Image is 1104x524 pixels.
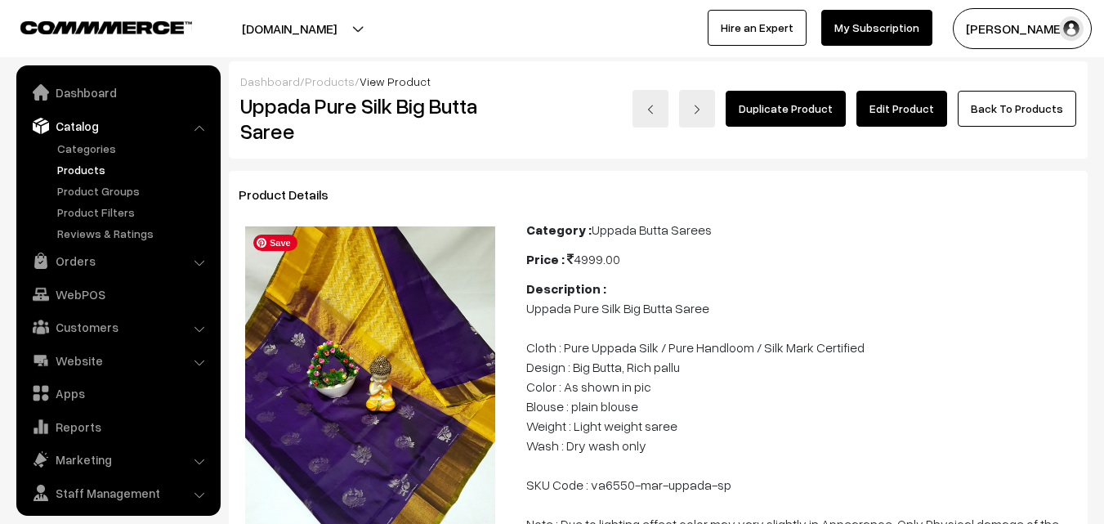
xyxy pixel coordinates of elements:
a: Edit Product [856,91,947,127]
a: Dashboard [240,74,300,88]
a: Products [305,74,355,88]
a: My Subscription [821,10,932,46]
button: [PERSON_NAME] [953,8,1092,49]
span: Product Details [239,186,348,203]
a: Customers [20,312,215,342]
a: Dashboard [20,78,215,107]
b: Description : [526,280,606,297]
button: [DOMAIN_NAME] [185,8,394,49]
a: Duplicate Product [726,91,846,127]
a: WebPOS [20,280,215,309]
b: Price : [526,251,565,267]
a: Reviews & Ratings [53,225,215,242]
a: Marketing [20,445,215,474]
a: Website [20,346,215,375]
a: Back To Products [958,91,1076,127]
b: Category : [526,222,592,238]
img: right-arrow.png [692,105,702,114]
img: COMMMERCE [20,21,192,34]
span: View Product [360,74,431,88]
div: Uppada Butta Sarees [526,220,1078,240]
a: Categories [53,140,215,157]
a: COMMMERCE [20,16,163,36]
a: Products [53,161,215,178]
a: Orders [20,246,215,275]
div: / / [240,73,1076,90]
img: left-arrow.png [646,105,655,114]
div: 4999.00 [526,249,1078,269]
span: Save [253,235,297,251]
a: Product Groups [53,182,215,199]
a: Staff Management [20,478,215,508]
a: Catalog [20,111,215,141]
a: Product Filters [53,204,215,221]
img: user [1059,16,1084,41]
a: Apps [20,378,215,408]
a: Hire an Expert [708,10,807,46]
h2: Uppada Pure Silk Big Butta Saree [240,93,503,144]
a: Reports [20,412,215,441]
